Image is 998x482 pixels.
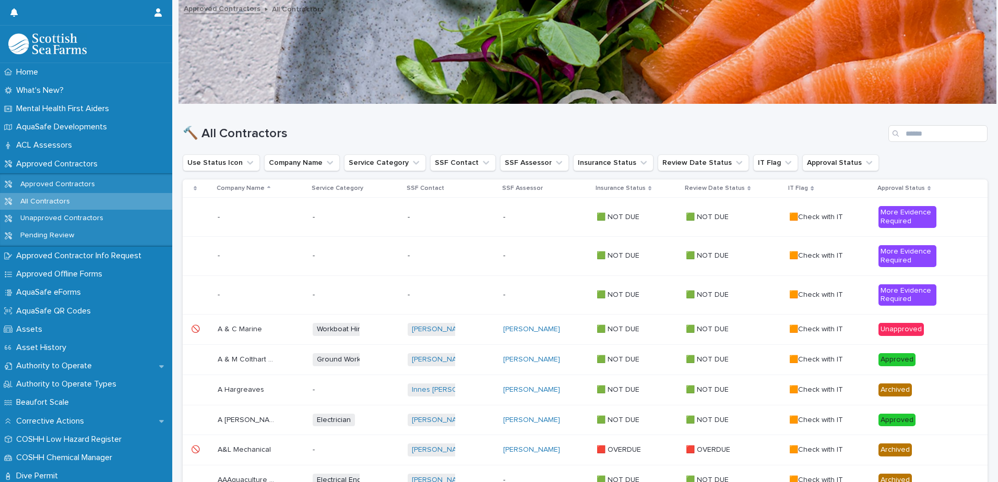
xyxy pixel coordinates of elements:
p: Assets [12,324,51,334]
button: IT Flag [753,154,798,171]
div: Archived [878,383,912,396]
p: - [218,249,222,260]
p: ACL Assessors [12,140,80,150]
p: 🟩 NOT DUE [686,353,731,364]
p: Home [12,67,46,77]
a: Approved Contractors [184,2,260,14]
p: Dive Permit [12,471,66,481]
p: 🟩 NOT DUE [686,211,731,222]
p: COSHH Low Hazard Register [12,435,130,444]
tr: A HargreavesA Hargreaves -Innes [PERSON_NAME] [PERSON_NAME] 🟩 NOT DUE🟩 NOT DUE 🟩 NOT DUE🟩 NOT DUE... [183,375,988,405]
p: - [313,251,371,260]
p: 🚫 [191,323,202,334]
div: More Evidence Required [878,245,936,267]
a: [PERSON_NAME] [412,325,469,334]
p: 🟧Check with IT [789,323,845,334]
p: - [408,291,466,299]
img: bPIBxiqnSb2ggTQWdOVV [8,33,87,54]
div: More Evidence Required [878,206,936,228]
a: [PERSON_NAME] [503,416,560,425]
p: SSF Contact [407,183,444,194]
p: 🟩 NOT DUE [597,323,641,334]
tr: A & M Colthart LtdA & M Colthart Ltd Ground Work[PERSON_NAME] [PERSON_NAME] 🟩 NOT DUE🟩 NOT DUE 🟩 ... [183,344,988,375]
p: 🟩 NOT DUE [597,288,641,299]
p: AquaSafe Developments [12,122,115,132]
p: Authority to Operate Types [12,379,125,389]
p: 🟩 NOT DUE [597,211,641,222]
p: 🟩 NOT DUE [597,249,641,260]
a: [PERSON_NAME] [503,355,560,364]
button: Approval Status [802,154,879,171]
tr: 🚫🚫 A&L MechanicalA&L Mechanical -[PERSON_NAME] [PERSON_NAME] 🟥 OVERDUE🟥 OVERDUE 🟥 OVERDUE🟥 OVERDU... [183,435,988,465]
div: Approved [878,353,916,366]
p: Asset History [12,343,75,353]
p: SSF Assessor [502,183,543,194]
p: A & C Marine [218,323,264,334]
a: [PERSON_NAME] [503,325,560,334]
p: 🟧Check with IT [789,443,845,454]
p: - [313,385,371,394]
p: 🟧Check with IT [789,353,845,364]
p: Insurance Status [596,183,646,194]
p: 🟥 OVERDUE [686,443,732,454]
div: More Evidence Required [878,284,936,306]
p: Pending Review [12,231,82,240]
tr: -- ---🟩 NOT DUE🟩 NOT DUE 🟩 NOT DUE🟩 NOT DUE 🟧Check with IT🟧Check with IT More Evidence Required [183,198,988,237]
p: 🟩 NOT DUE [686,249,731,260]
p: Approval Status [877,183,925,194]
button: SSF Assessor [500,154,569,171]
tr: 🚫🚫 A & C MarineA & C Marine Workboat Hire[PERSON_NAME] [PERSON_NAME] 🟩 NOT DUE🟩 NOT DUE 🟩 NOT DUE... [183,315,988,345]
p: - [408,213,466,222]
tr: -- ---🟩 NOT DUE🟩 NOT DUE 🟩 NOT DUE🟩 NOT DUE 🟧Check with IT🟧Check with IT More Evidence Required [183,236,988,275]
p: Approved Contractors [12,159,106,169]
p: AquaSafe eForms [12,287,89,297]
p: 🟥 OVERDUE [597,443,643,454]
p: A & M Colthart Ltd [218,353,278,364]
p: 🟧Check with IT [789,383,845,394]
p: 🟧Check with IT [789,414,845,425]
a: [PERSON_NAME] [412,416,469,425]
button: Insurance Status [573,154,654,171]
p: A Hargreaves [218,383,266,394]
p: A MacKinnon Electrical Contracting [218,414,278,425]
p: - [503,213,561,222]
p: 🟧Check with IT [789,249,845,260]
p: 🟧Check with IT [789,211,845,222]
div: Search [888,125,988,142]
p: A&L Mechanical [218,443,273,454]
p: Service Category [312,183,363,194]
p: Corrective Actions [12,416,92,426]
p: What's New? [12,86,72,95]
a: [PERSON_NAME] [503,385,560,394]
p: - [503,291,561,299]
p: All Contractors [12,197,78,206]
p: - [218,211,222,222]
tr: -- ---🟩 NOT DUE🟩 NOT DUE 🟩 NOT DUE🟩 NOT DUE 🟧Check with IT🟧Check with IT More Evidence Required [183,275,988,315]
p: 🟩 NOT DUE [686,288,731,299]
p: 🟩 NOT DUE [686,383,731,394]
p: 🚫 [191,443,202,454]
p: Approved Offline Forms [12,269,111,279]
div: Archived [878,443,912,456]
p: 🟧Check with IT [789,288,845,299]
button: Review Date Status [658,154,749,171]
p: AquaSafe QR Codes [12,306,99,316]
a: [PERSON_NAME] [503,445,560,454]
button: Company Name [264,154,340,171]
button: SSF Contact [430,154,496,171]
h1: 🔨 All Contractors [183,126,884,141]
p: IT Flag [788,183,808,194]
button: Service Category [344,154,426,171]
a: [PERSON_NAME] [412,445,469,454]
p: - [313,291,371,299]
p: 🟩 NOT DUE [597,414,641,425]
p: - [408,251,466,260]
a: [PERSON_NAME] [412,355,469,364]
p: Approved Contractor Info Request [12,251,150,261]
p: - [503,251,561,260]
p: Company Name [217,183,265,194]
p: Authority to Operate [12,361,100,371]
p: 🟩 NOT DUE [597,383,641,394]
p: 🟩 NOT DUE [686,414,731,425]
p: COSHH Chemical Manager [12,453,121,463]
